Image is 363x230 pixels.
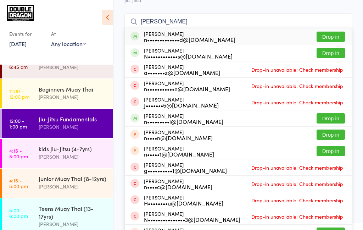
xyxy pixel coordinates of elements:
div: [PERSON_NAME] [39,123,107,131]
div: n•••••1@[DOMAIN_NAME] [144,151,214,157]
button: Drop in [317,48,345,58]
a: 11:00 -12:00 pmBeginners Muay Thai[PERSON_NAME] [2,79,113,108]
a: 4:15 -5:00 pmkids Jiu-Jitsu (4-7yrs)[PERSON_NAME] [2,139,113,168]
div: a•••••••z@[DOMAIN_NAME] [144,70,220,75]
div: H••••••••u@[DOMAIN_NAME] [144,200,223,206]
div: [PERSON_NAME] [144,97,219,108]
time: 12:00 - 1:00 pm [9,118,27,129]
span: Drop-in unavailable: Check membership [250,179,345,189]
div: [PERSON_NAME] [39,182,107,191]
button: Drop in [317,113,345,124]
div: n••••c@[DOMAIN_NAME] [144,184,212,190]
div: kids Jiu-Jitsu (4-7yrs) [39,145,107,153]
span: Drop-in unavailable: Check membership [250,81,345,91]
div: At [51,28,86,40]
div: n•••••••••••e@[DOMAIN_NAME] [144,86,230,92]
div: g••••••••••1@[DOMAIN_NAME] [144,168,227,173]
div: [PERSON_NAME] [144,178,212,190]
div: N•••••••••••••••3@[DOMAIN_NAME] [144,217,240,222]
a: 12:00 -1:00 pmJiu-Jitsu Fundamentals[PERSON_NAME] [2,109,113,138]
a: 4:15 -5:00 pmJunior Muay Thai (8-12yrs)[PERSON_NAME] [2,169,113,198]
a: [DATE] [9,40,27,48]
div: J•••••••5@[DOMAIN_NAME] [144,102,219,108]
button: Drop in [317,32,345,42]
time: 6:00 - 6:45 am [9,58,28,70]
div: [PERSON_NAME] [144,80,230,92]
div: [PERSON_NAME] [144,113,223,124]
span: Drop-in unavailable: Check membership [250,64,345,75]
div: [PERSON_NAME] [39,63,107,71]
div: [PERSON_NAME] [39,93,107,101]
div: n••••n@[DOMAIN_NAME] [144,135,213,141]
div: Events for [9,28,44,40]
div: Any location [51,40,86,48]
time: 4:15 - 5:00 pm [9,148,28,159]
div: [PERSON_NAME] [144,211,240,222]
div: [PERSON_NAME] [39,220,107,228]
div: [PERSON_NAME] [39,153,107,161]
div: [PERSON_NAME] [144,31,235,42]
div: n•••••••••i@[DOMAIN_NAME] [144,119,223,124]
time: 5:00 - 6:00 pm [9,207,28,219]
div: Teens Muay Thai (13-17yrs) [39,204,107,220]
span: Drop-in unavailable: Check membership [250,97,345,108]
div: [PERSON_NAME] [144,146,214,157]
button: Drop in [317,146,345,156]
div: [PERSON_NAME] [144,48,233,59]
div: [PERSON_NAME] [144,195,223,206]
img: Double Dragon Gym [7,5,34,21]
div: [PERSON_NAME] [144,162,227,173]
div: [PERSON_NAME] [144,64,220,75]
div: Jiu-Jitsu Fundamentals [39,115,107,123]
div: Junior Muay Thai (8-12yrs) [39,175,107,182]
time: 4:15 - 5:00 pm [9,177,28,189]
div: [PERSON_NAME] [144,129,213,141]
div: N••••••••••••s@[DOMAIN_NAME] [144,53,233,59]
input: Search [124,13,352,30]
span: Drop-in unavailable: Check membership [250,162,345,173]
button: Drop in [317,130,345,140]
span: Drop-in unavailable: Check membership [250,211,345,222]
span: Drop-in unavailable: Check membership [250,195,345,206]
time: 11:00 - 12:00 pm [9,88,29,99]
div: Beginners Muay Thai [39,85,107,93]
div: n•••••••••••••d@[DOMAIN_NAME] [144,37,235,42]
